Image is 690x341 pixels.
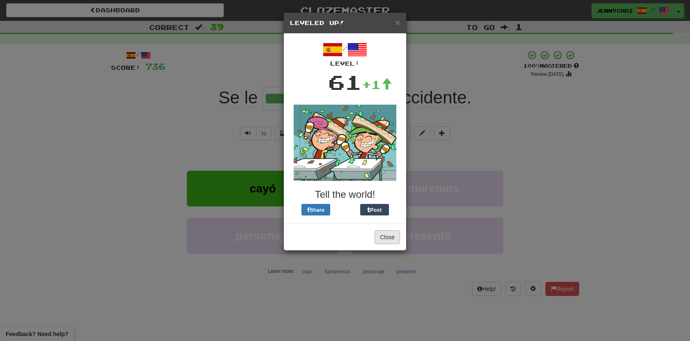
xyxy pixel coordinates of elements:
[301,204,330,215] button: Share
[395,18,400,27] button: Close
[330,204,360,215] iframe: X Post Button
[395,18,400,27] span: ×
[362,76,392,93] div: +1
[294,105,396,181] img: fairly-odd-parents-da00311291977d55ff188899e898f38bf0ea27628e4b7d842fa96e17094d9a08.gif
[290,189,400,200] h3: Tell the world!
[328,68,362,96] div: 61
[290,19,400,27] h5: Leveled Up!
[290,40,400,68] div: /
[360,204,389,215] button: Post
[375,230,400,244] button: Close
[290,60,400,68] div: Level:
